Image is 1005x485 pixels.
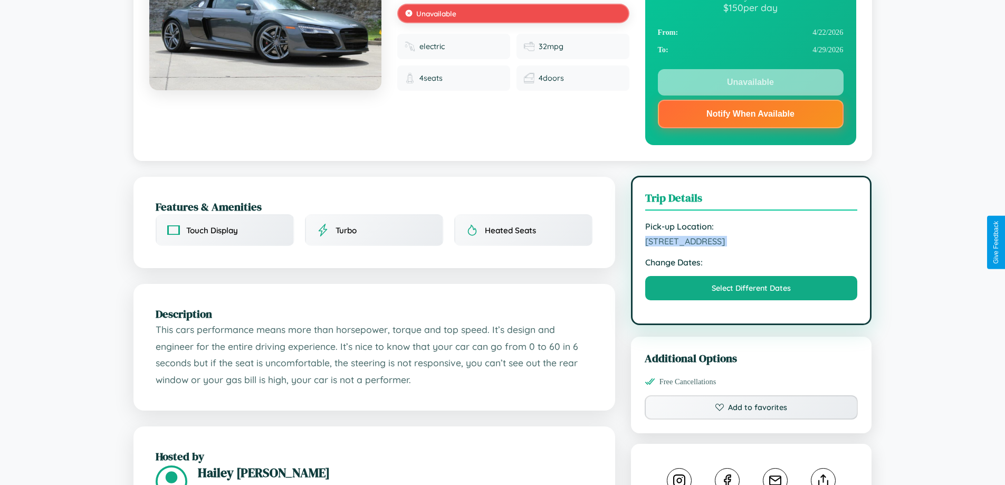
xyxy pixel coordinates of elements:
[336,225,357,235] span: Turbo
[156,306,593,321] h2: Description
[156,321,593,388] p: This cars performance means more than horsepower, torque and top speed. It’s design and engineer ...
[416,9,456,18] span: Unavailable
[419,42,445,51] span: electric
[658,28,678,37] strong: From:
[658,24,844,41] div: 4 / 22 / 2026
[645,276,858,300] button: Select Different Dates
[485,225,536,235] span: Heated Seats
[992,221,1000,264] div: Give Feedback
[405,41,415,52] img: Fuel type
[645,395,858,420] button: Add to favorites
[658,41,844,59] div: 4 / 29 / 2026
[186,225,238,235] span: Touch Display
[658,69,844,96] button: Unavailable
[645,190,858,211] h3: Trip Details
[156,449,593,464] h2: Hosted by
[659,377,716,386] span: Free Cancellations
[405,73,415,83] img: Seats
[419,73,443,83] span: 4 seats
[658,100,844,128] button: Notify When Available
[539,73,564,83] span: 4 doors
[645,221,858,232] strong: Pick-up Location:
[156,199,593,214] h2: Features & Amenities
[524,41,534,52] img: Fuel efficiency
[198,464,593,481] h3: Hailey [PERSON_NAME]
[645,257,858,268] strong: Change Dates:
[645,350,858,366] h3: Additional Options
[658,2,844,13] div: $ 150 per day
[645,236,858,246] span: [STREET_ADDRESS]
[658,45,668,54] strong: To:
[524,73,534,83] img: Doors
[539,42,563,51] span: 32 mpg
